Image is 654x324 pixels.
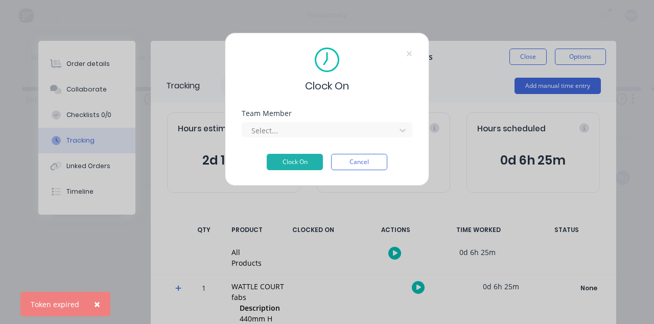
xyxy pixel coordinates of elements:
[84,292,110,316] button: Close
[94,297,100,311] span: ×
[305,78,349,94] span: Clock On
[242,110,412,117] div: Team Member
[331,154,387,170] button: Cancel
[267,154,323,170] button: Clock On
[31,299,79,310] div: Token expired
